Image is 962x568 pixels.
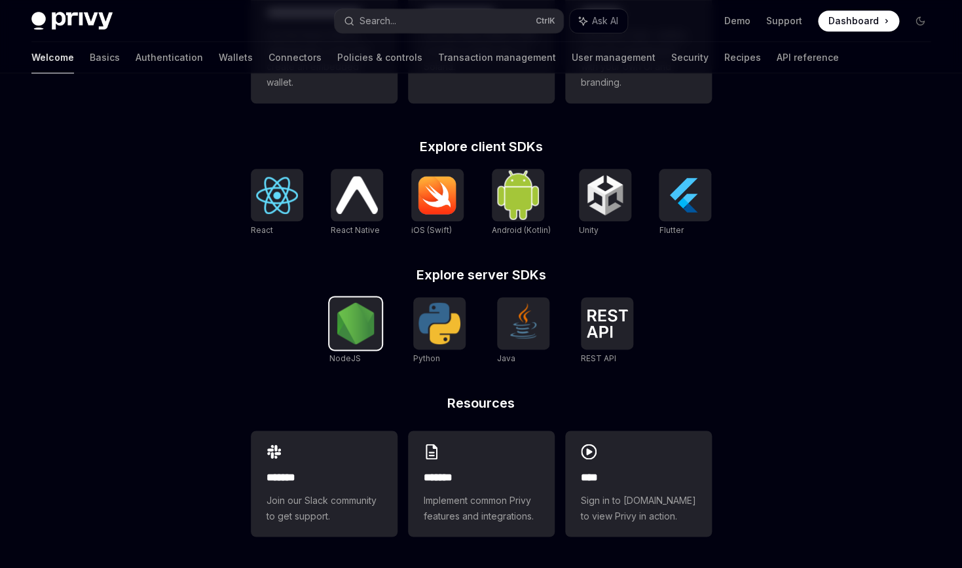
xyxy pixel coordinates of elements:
button: Toggle dark mode [910,10,931,31]
span: Dashboard [828,14,879,27]
img: NodeJS [335,302,377,344]
a: JavaJava [497,297,549,365]
a: NodeJSNodeJS [329,297,382,365]
img: Unity [584,174,626,216]
a: Transaction management [438,42,556,73]
a: Policies & controls [337,42,422,73]
h2: Resources [251,397,712,410]
a: Security [671,42,709,73]
span: React Native [331,225,380,235]
div: Search... [360,13,396,29]
img: Android (Kotlin) [497,170,539,219]
a: FlutterFlutter [659,169,711,237]
span: Unity [579,225,599,235]
span: Sign in to [DOMAIN_NAME] to view Privy in action. [581,492,696,524]
img: React Native [336,176,378,213]
a: Basics [90,42,120,73]
a: ****Sign in to [DOMAIN_NAME] to view Privy in action. [565,431,712,537]
button: Search...CtrlK [335,9,563,33]
span: React [251,225,273,235]
a: REST APIREST API [581,297,633,365]
h2: Explore server SDKs [251,268,712,281]
img: dark logo [31,12,113,30]
a: React NativeReact Native [331,169,383,237]
a: Android (Kotlin)Android (Kotlin) [492,169,551,237]
a: User management [572,42,656,73]
a: Support [766,14,802,27]
img: iOS (Swift) [416,175,458,215]
h2: Explore client SDKs [251,140,712,153]
a: **** **Join our Slack community to get support. [251,431,398,537]
img: Java [502,302,544,344]
span: Ctrl K [536,16,555,26]
a: Welcome [31,42,74,73]
a: iOS (Swift)iOS (Swift) [411,169,464,237]
img: React [256,177,298,214]
a: UnityUnity [579,169,631,237]
span: NodeJS [329,353,361,363]
button: Ask AI [570,9,627,33]
span: Implement common Privy features and integrations. [424,492,539,524]
a: PythonPython [413,297,466,365]
span: Java [497,353,515,363]
span: Ask AI [592,14,618,27]
a: Wallets [219,42,253,73]
a: ReactReact [251,169,303,237]
a: Recipes [724,42,761,73]
a: **** **Implement common Privy features and integrations. [408,431,555,537]
a: API reference [777,42,839,73]
img: Python [418,302,460,344]
img: Flutter [664,174,706,216]
a: Demo [724,14,750,27]
img: REST API [586,309,628,338]
span: Python [413,353,440,363]
span: Flutter [659,225,683,235]
a: Dashboard [818,10,899,31]
a: Authentication [136,42,203,73]
a: Connectors [268,42,322,73]
span: REST API [581,353,616,363]
span: iOS (Swift) [411,225,452,235]
span: Android (Kotlin) [492,225,551,235]
span: Join our Slack community to get support. [267,492,382,524]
